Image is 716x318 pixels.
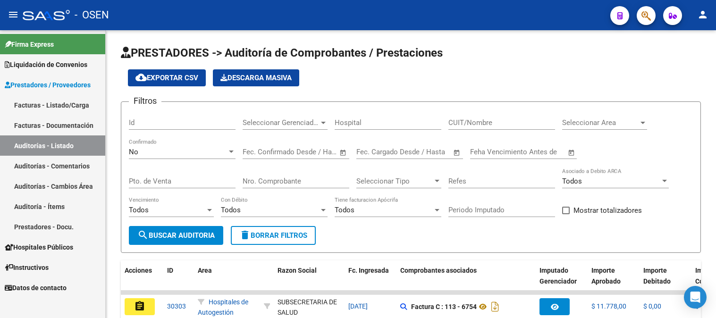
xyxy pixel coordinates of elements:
span: Descarga Masiva [220,74,292,82]
button: Open calendar [338,147,349,158]
span: Imputado Gerenciador [539,267,577,285]
input: Start date [243,148,273,156]
input: Start date [356,148,387,156]
span: Exportar CSV [135,74,198,82]
span: $ 0,00 [643,302,661,310]
span: Hospitales de Autogestión [198,298,248,317]
datatable-header-cell: ID [163,260,194,302]
datatable-header-cell: Importe Aprobado [588,260,640,302]
button: Buscar Auditoria [129,226,223,245]
button: Borrar Filtros [231,226,316,245]
div: - 30675068441 [278,297,341,317]
datatable-header-cell: Acciones [121,260,163,302]
datatable-header-cell: Importe Debitado [640,260,691,302]
span: Seleccionar Tipo [356,177,433,185]
datatable-header-cell: Area [194,260,260,302]
button: Open calendar [452,147,463,158]
span: Buscar Auditoria [137,231,215,240]
mat-icon: assignment [134,301,145,312]
span: Todos [562,177,582,185]
datatable-header-cell: Comprobantes asociados [396,260,536,302]
datatable-header-cell: Imputado Gerenciador [536,260,588,302]
div: Open Intercom Messenger [684,286,707,309]
span: Importe Aprobado [591,267,621,285]
span: Firma Express [5,39,54,50]
span: PRESTADORES -> Auditoría de Comprobantes / Prestaciones [121,46,443,59]
mat-icon: menu [8,9,19,20]
i: Descargar documento [489,299,501,314]
span: No [129,148,138,156]
button: Open calendar [566,147,577,158]
span: Datos de contacto [5,283,67,293]
mat-icon: search [137,229,149,241]
button: Descarga Masiva [213,69,299,86]
h3: Filtros [129,94,161,108]
span: Todos [335,206,354,214]
span: Instructivos [5,262,49,273]
input: End date [282,148,328,156]
datatable-header-cell: Fc. Ingresada [345,260,396,302]
span: Seleccionar Gerenciador [243,118,319,127]
span: Borrar Filtros [239,231,307,240]
span: 30303 [167,302,186,310]
app-download-masive: Descarga masiva de comprobantes (adjuntos) [213,69,299,86]
span: Prestadores / Proveedores [5,80,91,90]
span: Mostrar totalizadores [573,205,642,216]
mat-icon: person [697,9,708,20]
span: - OSEN [75,5,109,25]
span: Razon Social [278,267,317,274]
span: $ 11.778,00 [591,302,626,310]
span: [DATE] [348,302,368,310]
span: Seleccionar Area [562,118,639,127]
span: Todos [129,206,149,214]
mat-icon: cloud_download [135,72,147,83]
strong: Factura C : 113 - 6754 [411,303,477,310]
span: Fc. Ingresada [348,267,389,274]
span: Hospitales Públicos [5,242,73,252]
datatable-header-cell: Razon Social [274,260,345,302]
mat-icon: delete [239,229,251,241]
span: Liquidación de Convenios [5,59,87,70]
span: Comprobantes asociados [400,267,477,274]
input: End date [396,148,441,156]
span: Area [198,267,212,274]
button: Exportar CSV [128,69,206,86]
span: ID [167,267,173,274]
span: Importe Debitado [643,267,671,285]
span: Acciones [125,267,152,274]
span: Todos [221,206,241,214]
